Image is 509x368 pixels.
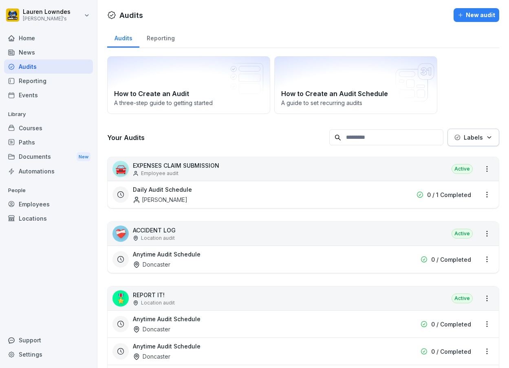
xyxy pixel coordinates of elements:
[281,89,430,99] h2: How to Create an Audit Schedule
[427,191,471,199] p: 0 / 1 Completed
[133,226,176,234] p: ACCIDENT LOG
[431,347,471,356] p: 0 / Completed
[139,27,182,48] a: Reporting
[4,88,93,102] a: Events
[4,164,93,178] a: Automations
[141,299,175,307] p: Location audit
[133,325,170,333] div: Doncaster
[452,294,473,303] div: Active
[4,59,93,74] a: Audits
[4,149,93,164] div: Documents
[133,250,201,258] h3: Anytime Audit Schedule
[112,226,129,242] div: ❤️‍🩹
[4,347,93,361] a: Settings
[452,229,473,239] div: Active
[133,352,170,361] div: Doncaster
[107,27,139,48] a: Audits
[141,170,178,177] p: Employee audit
[114,89,263,99] h2: How to Create an Audit
[4,108,93,121] p: Library
[133,185,192,194] h3: Daily Audit Schedule
[4,74,93,88] a: Reporting
[452,164,473,174] div: Active
[133,342,201,350] h3: Anytime Audit Schedule
[274,56,437,114] a: How to Create an Audit ScheduleA guide to set recurring audits
[133,315,201,323] h3: Anytime Audit Schedule
[4,333,93,347] div: Support
[4,31,93,45] a: Home
[454,8,499,22] button: New audit
[281,99,430,107] p: A guide to set recurring audits
[431,320,471,329] p: 0 / Completed
[447,129,499,146] button: Labels
[133,260,170,269] div: Doncaster
[107,133,325,142] h3: Your Audits
[112,290,129,307] div: 🎖️
[77,152,90,162] div: New
[112,161,129,177] div: 🚘
[4,197,93,211] a: Employees
[4,211,93,226] a: Locations
[431,255,471,264] p: 0 / Completed
[107,56,270,114] a: How to Create an AuditA three-step guide to getting started
[464,133,483,142] p: Labels
[23,9,71,15] p: Lauren Lowndes
[458,11,495,20] div: New audit
[4,149,93,164] a: DocumentsNew
[4,45,93,59] a: News
[133,161,219,170] p: EXPENSES CLAIM SUBMISSION
[4,121,93,135] a: Courses
[4,184,93,197] p: People
[141,234,175,242] p: Location audit
[23,16,71,22] p: [PERSON_NAME]'s
[4,135,93,149] a: Paths
[119,10,143,21] h1: Audits
[133,195,187,204] div: [PERSON_NAME]
[114,99,263,107] p: A three-step guide to getting started
[133,291,175,299] p: REPORT IT!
